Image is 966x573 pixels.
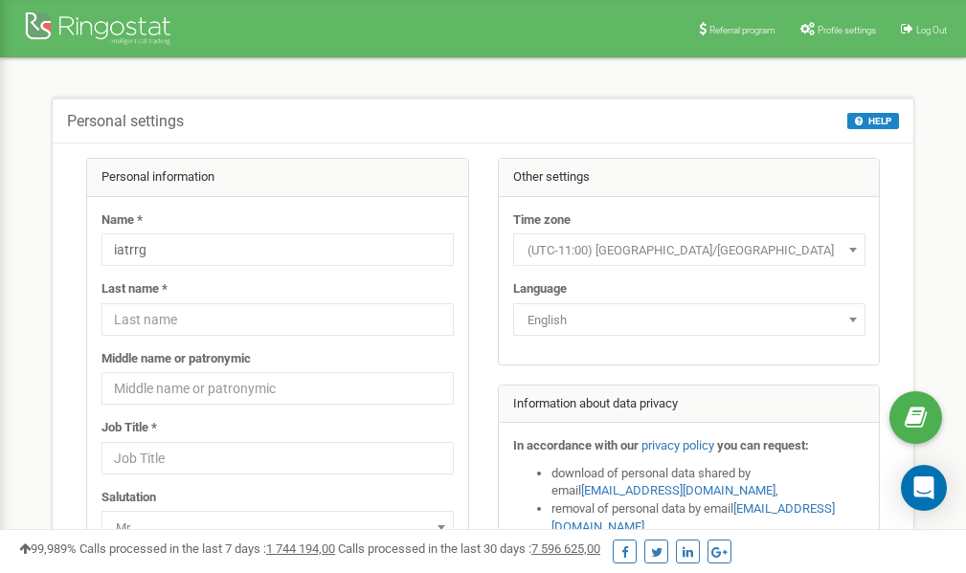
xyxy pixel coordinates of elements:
li: download of personal data shared by email , [551,465,865,500]
input: Middle name or patronymic [101,372,454,405]
div: Personal information [87,159,468,197]
input: Last name [101,303,454,336]
span: Calls processed in the last 30 days : [338,541,600,556]
h5: Personal settings [67,113,184,130]
span: English [520,307,859,334]
label: Language [513,280,567,298]
label: Time zone [513,211,571,230]
strong: In accordance with our [513,438,639,452]
span: Calls processed in the last 7 days : [79,541,335,556]
div: Other settings [499,159,880,197]
span: Mr. [108,515,447,541]
span: (UTC-11:00) Pacific/Midway [520,237,859,264]
label: Salutation [101,489,156,507]
label: Middle name or patronymic [101,350,251,368]
label: Name * [101,211,143,230]
input: Job Title [101,442,454,474]
input: Name [101,233,454,266]
label: Last name * [101,280,168,298]
span: Log Out [916,25,947,35]
a: [EMAIL_ADDRESS][DOMAIN_NAME] [581,483,775,497]
u: 1 744 194,00 [266,541,335,556]
button: HELP [847,113,899,129]
div: Information about data privacy [499,386,880,424]
span: Referral program [709,25,775,35]
strong: you can request: [717,438,809,452]
label: Job Title * [101,419,157,437]
span: Mr. [101,511,454,543]
a: privacy policy [641,438,714,452]
span: (UTC-11:00) Pacific/Midway [513,233,865,266]
span: 99,989% [19,541,77,556]
span: English [513,303,865,336]
div: Open Intercom Messenger [901,465,947,511]
span: Profile settings [818,25,876,35]
u: 7 596 625,00 [531,541,600,556]
li: removal of personal data by email , [551,500,865,536]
